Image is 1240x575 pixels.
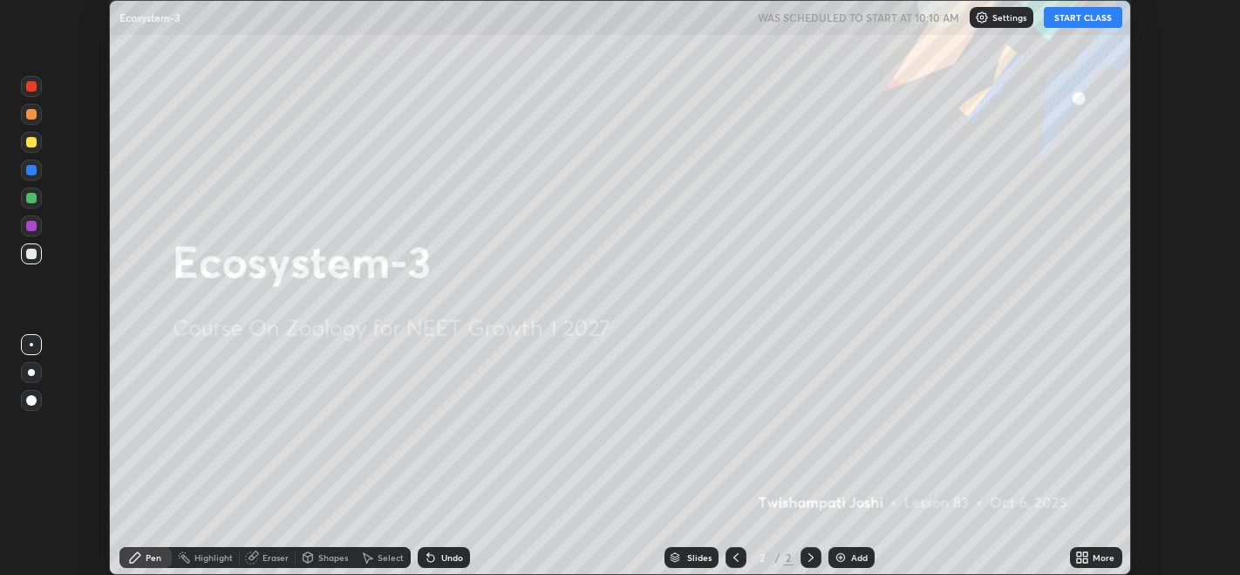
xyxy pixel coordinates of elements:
[1093,553,1114,562] div: More
[851,553,868,562] div: Add
[194,553,233,562] div: Highlight
[262,553,289,562] div: Eraser
[774,552,780,563] div: /
[378,553,404,562] div: Select
[758,10,959,25] h5: WAS SCHEDULED TO START AT 10:10 AM
[1044,7,1122,28] button: START CLASS
[753,552,771,563] div: 2
[992,13,1026,22] p: Settings
[119,10,181,24] p: Ecosystem-3
[834,551,848,565] img: add-slide-button
[441,553,463,562] div: Undo
[975,10,989,24] img: class-settings-icons
[783,550,794,565] div: 2
[318,553,348,562] div: Shapes
[146,553,161,562] div: Pen
[687,553,712,562] div: Slides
